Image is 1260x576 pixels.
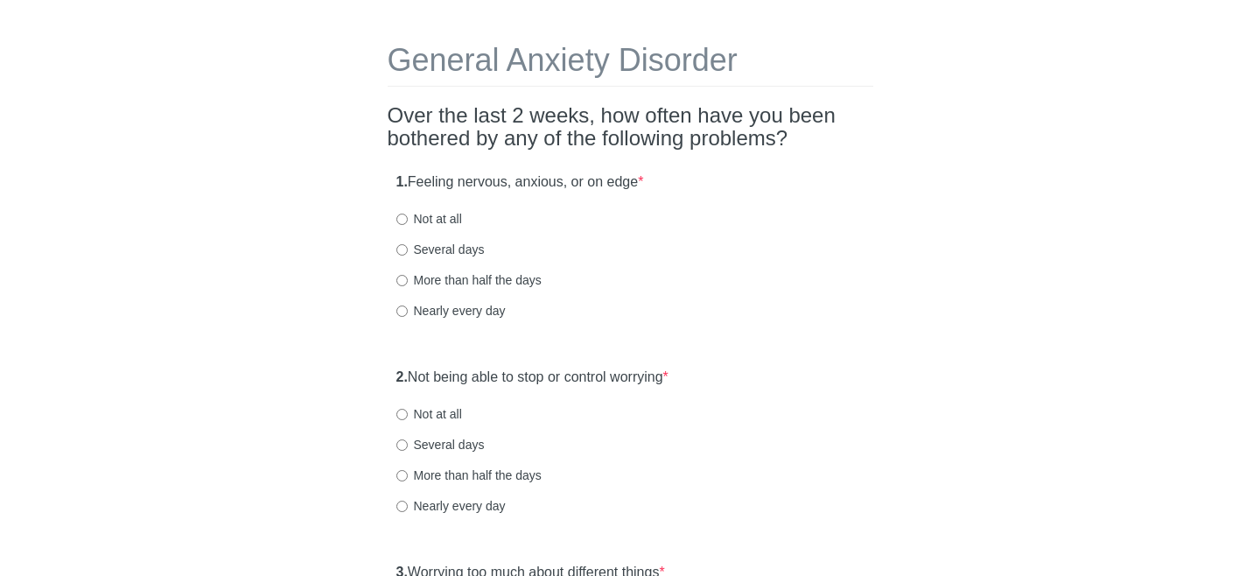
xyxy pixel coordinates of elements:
label: Not being able to stop or control worrying [396,368,668,388]
input: Several days [396,439,408,451]
label: Not at all [396,405,462,423]
label: Not at all [396,210,462,228]
strong: 1. [396,174,408,189]
label: Nearly every day [396,497,506,515]
label: Feeling nervous, anxious, or on edge [396,172,644,193]
label: Several days [396,241,485,258]
input: Not at all [396,409,408,420]
label: Nearly every day [396,302,506,320]
input: Several days [396,244,408,256]
label: More than half the days [396,271,542,289]
h1: General Anxiety Disorder [388,43,873,87]
h2: Over the last 2 weeks, how often have you been bothered by any of the following problems? [388,104,873,151]
label: More than half the days [396,467,542,484]
input: More than half the days [396,275,408,286]
strong: 2. [396,369,408,384]
input: Nearly every day [396,306,408,317]
input: Not at all [396,214,408,225]
label: Several days [396,436,485,453]
input: More than half the days [396,470,408,481]
input: Nearly every day [396,501,408,512]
